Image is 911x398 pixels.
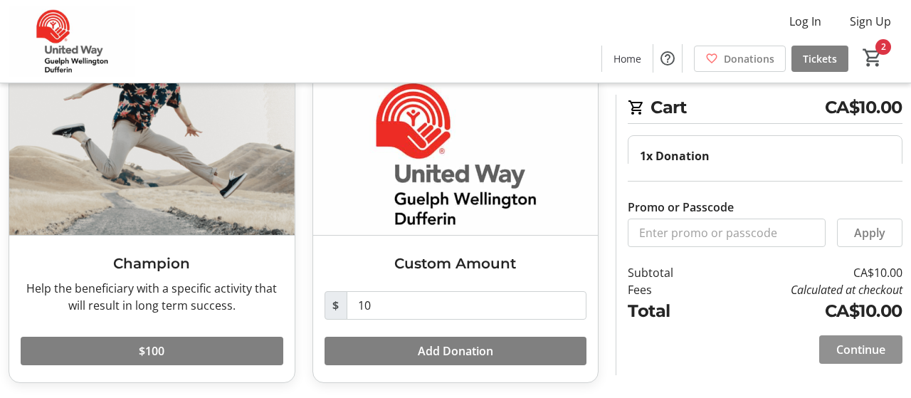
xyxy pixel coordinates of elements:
[21,337,283,365] button: $100
[640,147,890,164] div: 1x Donation
[653,44,682,73] button: Help
[21,253,283,274] h3: Champion
[602,46,653,72] a: Home
[724,51,774,66] span: Donations
[707,264,902,281] td: CA$10.00
[614,51,641,66] span: Home
[21,280,283,314] div: Help the beneficiary with a specific activity that will result in long term success.
[789,13,821,30] span: Log In
[628,264,707,281] td: Subtotal
[628,199,734,216] label: Promo or Passcode
[694,46,786,72] a: Donations
[9,6,135,77] img: United Way Guelph Wellington Dufferin's Logo
[836,341,885,358] span: Continue
[139,342,164,360] span: $100
[791,46,848,72] a: Tickets
[819,335,902,364] button: Continue
[313,74,599,234] img: Custom Amount
[628,219,826,247] input: Enter promo or passcode
[825,95,902,120] span: CA$10.00
[707,281,902,298] td: Calculated at checkout
[860,45,885,70] button: Cart
[803,51,837,66] span: Tickets
[418,342,493,360] span: Add Donation
[837,219,902,247] button: Apply
[9,74,295,234] img: Champion
[778,10,833,33] button: Log In
[628,281,707,298] td: Fees
[325,337,587,365] button: Add Donation
[325,253,587,274] h3: Custom Amount
[854,224,885,241] span: Apply
[325,291,347,320] span: $
[347,291,587,320] input: Donation Amount
[838,10,902,33] button: Sign Up
[707,298,902,324] td: CA$10.00
[628,298,707,324] td: Total
[850,13,891,30] span: Sign Up
[628,95,902,124] h2: Cart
